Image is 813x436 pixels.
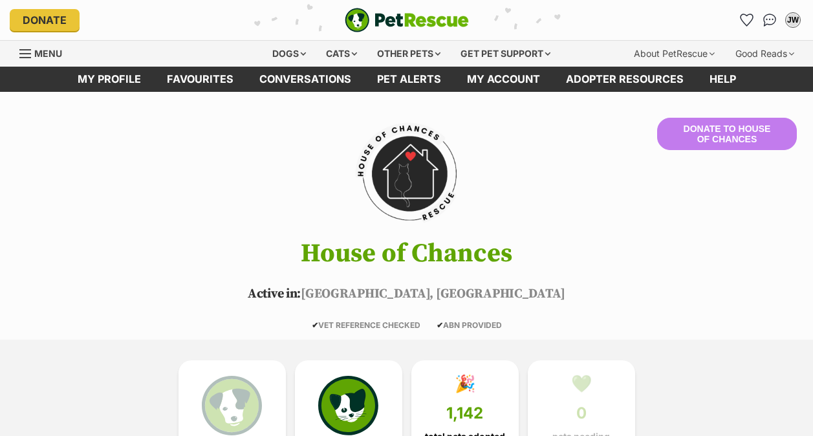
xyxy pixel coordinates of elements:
[317,41,366,67] div: Cats
[446,404,483,422] span: 1,142
[248,286,301,302] span: Active in:
[65,67,154,92] a: My profile
[437,320,502,330] span: ABN PROVIDED
[576,404,587,422] span: 0
[312,320,420,330] span: VET REFERENCE CHECKED
[154,67,246,92] a: Favourites
[437,320,443,330] icon: ✔
[625,41,724,67] div: About PetRescue
[263,41,315,67] div: Dogs
[657,118,797,150] button: Donate to House of Chances
[368,41,450,67] div: Other pets
[19,41,71,64] a: Menu
[345,8,469,32] img: logo-e224e6f780fb5917bec1dbf3a21bbac754714ae5b6737aabdf751b685950b380.svg
[312,320,318,330] icon: ✔
[451,41,559,67] div: Get pet support
[783,10,803,30] button: My account
[571,374,592,393] div: 💚
[553,67,697,92] a: Adopter resources
[364,67,454,92] a: Pet alerts
[697,67,749,92] a: Help
[318,376,378,435] img: cat-icon-068c71abf8fe30c970a85cd354bc8e23425d12f6e8612795f06af48be43a487a.svg
[10,9,80,31] a: Donate
[345,8,469,32] a: PetRescue
[332,118,480,228] img: House of Chances
[736,10,803,30] ul: Account quick links
[454,67,553,92] a: My account
[202,376,261,435] img: petrescue-icon-eee76f85a60ef55c4a1927667547b313a7c0e82042636edf73dce9c88f694885.svg
[763,14,777,27] img: chat-41dd97257d64d25036548639549fe6c8038ab92f7586957e7f3b1b290dea8141.svg
[726,41,803,67] div: Good Reads
[34,48,62,59] span: Menu
[246,67,364,92] a: conversations
[736,10,757,30] a: Favourites
[759,10,780,30] a: Conversations
[455,374,475,393] div: 🎉
[786,14,799,27] div: JW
